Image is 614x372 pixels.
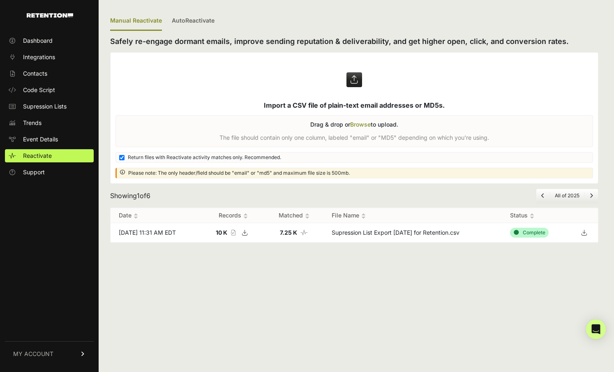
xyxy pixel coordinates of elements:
[5,51,94,64] a: Integrations
[119,155,125,160] input: Return files with Reactivate activity matches only. Recommended.
[110,191,150,201] div: Showing of
[323,208,502,223] th: File Name
[300,230,308,236] i: Number of matched records
[541,192,545,199] a: Previous
[549,192,584,199] li: All of 2025
[5,341,94,366] a: MY ACCOUNT
[361,213,366,219] img: no_sort-eaf950dc5ab64cae54d48a5578032e96f70b2ecb7d747501f34c8f2db400fb66.gif
[23,168,45,176] span: Support
[5,83,94,97] a: Code Script
[23,53,55,61] span: Integrations
[305,213,309,219] img: no_sort-eaf950dc5ab64cae54d48a5578032e96f70b2ecb7d747501f34c8f2db400fb66.gif
[13,350,53,358] span: MY ACCOUNT
[27,13,73,18] img: Retention.com
[231,230,235,236] i: Record count of the file
[23,135,58,143] span: Event Details
[590,192,593,199] a: Next
[23,152,52,160] span: Reactivate
[134,213,138,219] img: no_sort-eaf950dc5ab64cae54d48a5578032e96f70b2ecb7d747501f34c8f2db400fb66.gif
[128,154,281,161] span: Return files with Reactivate activity matches only. Recommended.
[5,100,94,113] a: Supression Lists
[5,133,94,146] a: Event Details
[110,12,162,31] div: Manual Reactivate
[280,229,297,236] strong: 7.25 K
[23,86,55,94] span: Code Script
[23,119,42,127] span: Trends
[5,116,94,129] a: Trends
[243,213,248,219] img: no_sort-eaf950dc5ab64cae54d48a5578032e96f70b2ecb7d747501f34c8f2db400fb66.gif
[23,69,47,78] span: Contacts
[502,208,570,223] th: Status
[110,36,598,47] h2: Safely re-engage dormant emails, improve sending reputation & deliverability, and get higher open...
[202,208,265,223] th: Records
[23,102,67,111] span: Supression Lists
[323,223,502,243] td: Supression List Export [DATE] for Retention.csv
[23,37,53,45] span: Dashboard
[5,34,94,47] a: Dashboard
[536,189,598,203] nav: Page navigation
[530,213,534,219] img: no_sort-eaf950dc5ab64cae54d48a5578032e96f70b2ecb7d747501f34c8f2db400fb66.gif
[5,67,94,80] a: Contacts
[111,223,202,243] td: [DATE] 11:31 AM EDT
[586,319,606,339] div: Open Intercom Messenger
[172,12,215,31] a: AutoReactivate
[510,228,549,238] div: Complete
[146,192,150,200] span: 6
[111,208,202,223] th: Date
[137,192,140,200] span: 1
[265,208,323,223] th: Matched
[216,229,227,236] strong: 10 K
[5,149,94,162] a: Reactivate
[5,166,94,179] a: Support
